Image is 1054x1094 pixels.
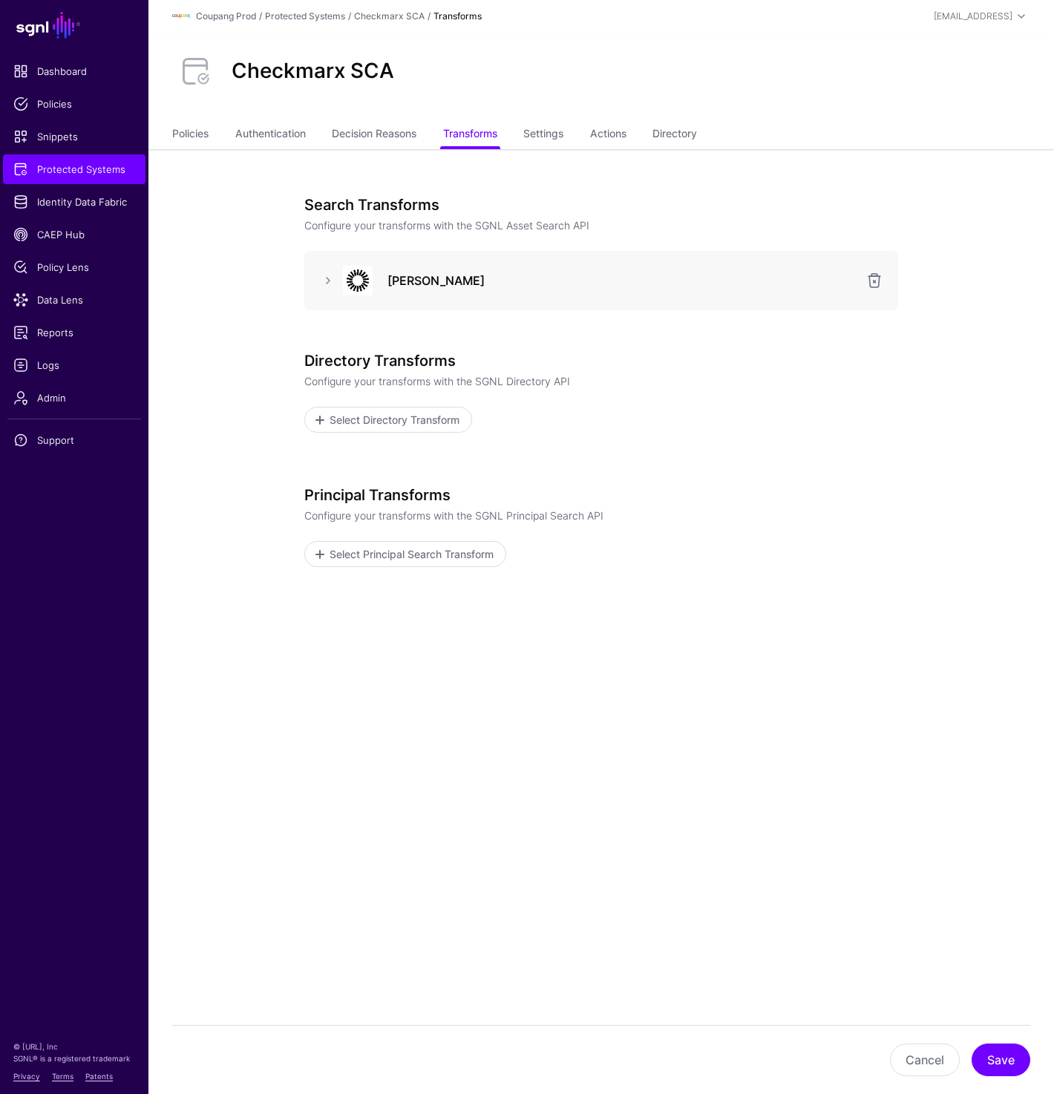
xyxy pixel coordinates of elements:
a: Settings [523,121,563,149]
span: Reports [13,325,135,340]
a: Policy Lens [3,252,145,282]
a: Protected Systems [265,10,345,22]
p: SGNL® is a registered trademark [13,1052,135,1064]
a: Coupang Prod [196,10,256,22]
a: Policies [172,121,209,149]
a: Decision Reasons [332,121,416,149]
h3: [PERSON_NAME] [387,272,857,289]
a: Checkmarx SCA [354,10,425,22]
a: Admin [3,383,145,413]
a: Actions [590,121,626,149]
span: Snippets [13,129,135,144]
a: Transforms [443,121,497,149]
span: Support [13,433,135,448]
a: Policies [3,89,145,119]
a: SGNL [9,9,140,42]
a: Data Lens [3,285,145,315]
a: Patents [85,1072,113,1081]
div: / [256,10,265,23]
span: Identity Data Fabric [13,194,135,209]
a: Directory [652,121,697,149]
span: Admin [13,390,135,405]
button: Save [972,1044,1030,1076]
div: / [425,10,433,23]
span: Dashboard [13,64,135,79]
strong: Transforms [433,10,482,22]
h3: Principal Transforms [304,486,898,504]
a: Logs [3,350,145,380]
p: © [URL], Inc [13,1041,135,1052]
a: Protected Systems [3,154,145,184]
p: Configure your transforms with the SGNL Directory API [304,373,898,389]
img: svg+xml;base64,PHN2ZyB3aWR0aD0iNjQiIGhlaWdodD0iNjQiIHZpZXdCb3g9IjAgMCA2NCA2NCIgZmlsbD0ibm9uZSIgeG... [343,266,373,295]
h2: Checkmarx SCA [232,59,394,83]
span: CAEP Hub [13,227,135,242]
span: Logs [13,358,135,373]
p: Configure your transforms with the SGNL Principal Search API [304,508,898,523]
div: [EMAIL_ADDRESS] [934,10,1012,23]
a: Reports [3,318,145,347]
span: Select Principal Search Transform [328,546,496,562]
img: svg+xml;base64,PHN2ZyBpZD0iTG9nbyIgeG1sbnM9Imh0dHA6Ly93d3cudzMub3JnLzIwMDAvc3ZnIiB3aWR0aD0iMTIxLj... [172,7,190,25]
span: Policy Lens [13,260,135,275]
a: Authentication [235,121,306,149]
button: Cancel [890,1044,960,1076]
span: Select Directory Transform [328,412,462,428]
p: Configure your transforms with the SGNL Asset Search API [304,217,898,233]
a: Terms [52,1072,73,1081]
h3: Search Transforms [304,196,898,214]
a: CAEP Hub [3,220,145,249]
a: Identity Data Fabric [3,187,145,217]
a: Snippets [3,122,145,151]
span: Data Lens [13,292,135,307]
a: Dashboard [3,56,145,86]
div: / [345,10,354,23]
span: Protected Systems [13,162,135,177]
a: Privacy [13,1072,40,1081]
h3: Directory Transforms [304,352,898,370]
span: Policies [13,96,135,111]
